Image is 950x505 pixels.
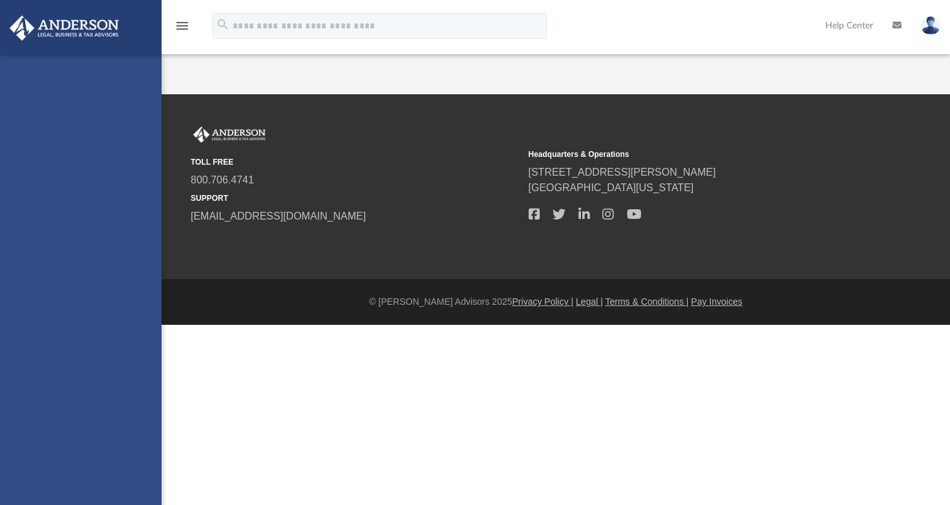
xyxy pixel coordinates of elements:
[191,156,520,168] small: TOLL FREE
[529,182,694,193] a: [GEOGRAPHIC_DATA][US_STATE]
[6,15,123,41] img: Anderson Advisors Platinum Portal
[529,149,858,160] small: Headquarters & Operations
[216,17,230,32] i: search
[606,296,689,307] a: Terms & Conditions |
[174,25,190,34] a: menu
[162,295,950,309] div: © [PERSON_NAME] Advisors 2025
[576,296,603,307] a: Legal |
[691,296,742,307] a: Pay Invoices
[512,296,574,307] a: Privacy Policy |
[191,211,366,222] a: [EMAIL_ADDRESS][DOMAIN_NAME]
[191,192,520,204] small: SUPPORT
[191,174,254,185] a: 800.706.4741
[174,18,190,34] i: menu
[921,16,940,35] img: User Pic
[529,167,716,178] a: [STREET_ADDRESS][PERSON_NAME]
[191,127,268,143] img: Anderson Advisors Platinum Portal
